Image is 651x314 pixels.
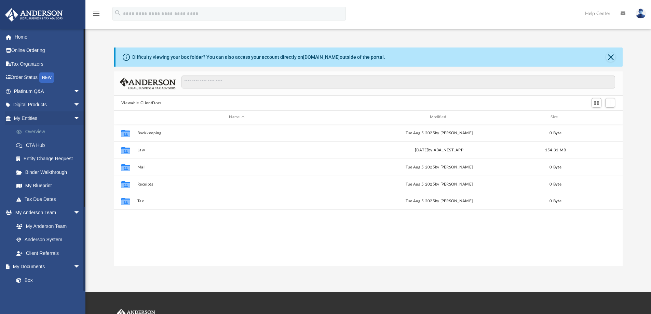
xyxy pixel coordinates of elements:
[10,165,91,179] a: Binder Walkthrough
[5,57,91,71] a: Tax Organizers
[114,124,623,266] div: grid
[5,260,87,274] a: My Documentsarrow_drop_down
[550,199,561,203] span: 0 Byte
[339,147,539,153] div: [DATE] by ABA_NEST_APP
[132,54,385,61] div: Difficulty viewing your box folder? You can also access your account directly on outside of the p...
[10,287,87,301] a: Meeting Minutes
[5,206,87,220] a: My Anderson Teamarrow_drop_down
[117,114,134,120] div: id
[5,30,91,44] a: Home
[73,84,87,98] span: arrow_drop_down
[636,9,646,18] img: User Pic
[545,148,566,152] span: 154.31 MB
[339,130,539,136] div: Tue Aug 5 2025 by [PERSON_NAME]
[3,8,65,22] img: Anderson Advisors Platinum Portal
[606,52,615,62] button: Close
[10,152,91,166] a: Entity Change Request
[10,246,87,260] a: Client Referrals
[137,199,336,203] button: Tax
[92,10,100,18] i: menu
[10,273,84,287] a: Box
[303,54,340,60] a: [DOMAIN_NAME]
[339,198,539,204] div: Tue Aug 5 2025 by [PERSON_NAME]
[339,164,539,170] div: Tue Aug 5 2025 by [PERSON_NAME]
[572,114,620,120] div: id
[137,114,336,120] div: Name
[550,182,561,186] span: 0 Byte
[73,206,87,220] span: arrow_drop_down
[39,72,54,83] div: NEW
[550,165,561,169] span: 0 Byte
[137,165,336,169] button: Mail
[5,44,91,57] a: Online Ordering
[550,131,561,135] span: 0 Byte
[5,98,91,112] a: Digital Productsarrow_drop_down
[114,9,122,17] i: search
[10,138,91,152] a: CTA Hub
[181,76,615,88] input: Search files and folders
[10,179,87,193] a: My Blueprint
[92,13,100,18] a: menu
[10,219,84,233] a: My Anderson Team
[339,181,539,187] div: Tue Aug 5 2025 by [PERSON_NAME]
[10,233,87,247] a: Anderson System
[73,111,87,125] span: arrow_drop_down
[339,114,539,120] div: Modified
[121,100,162,106] button: Viewable-ClientDocs
[137,148,336,152] button: Law
[5,111,91,125] a: My Entitiesarrow_drop_down
[73,260,87,274] span: arrow_drop_down
[5,84,91,98] a: Platinum Q&Aarrow_drop_down
[137,182,336,187] button: Receipts
[592,98,602,108] button: Switch to Grid View
[10,192,91,206] a: Tax Due Dates
[137,131,336,135] button: Bookkeeping
[542,114,569,120] div: Size
[605,98,615,108] button: Add
[73,98,87,112] span: arrow_drop_down
[10,125,91,139] a: Overview
[5,71,91,85] a: Order StatusNEW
